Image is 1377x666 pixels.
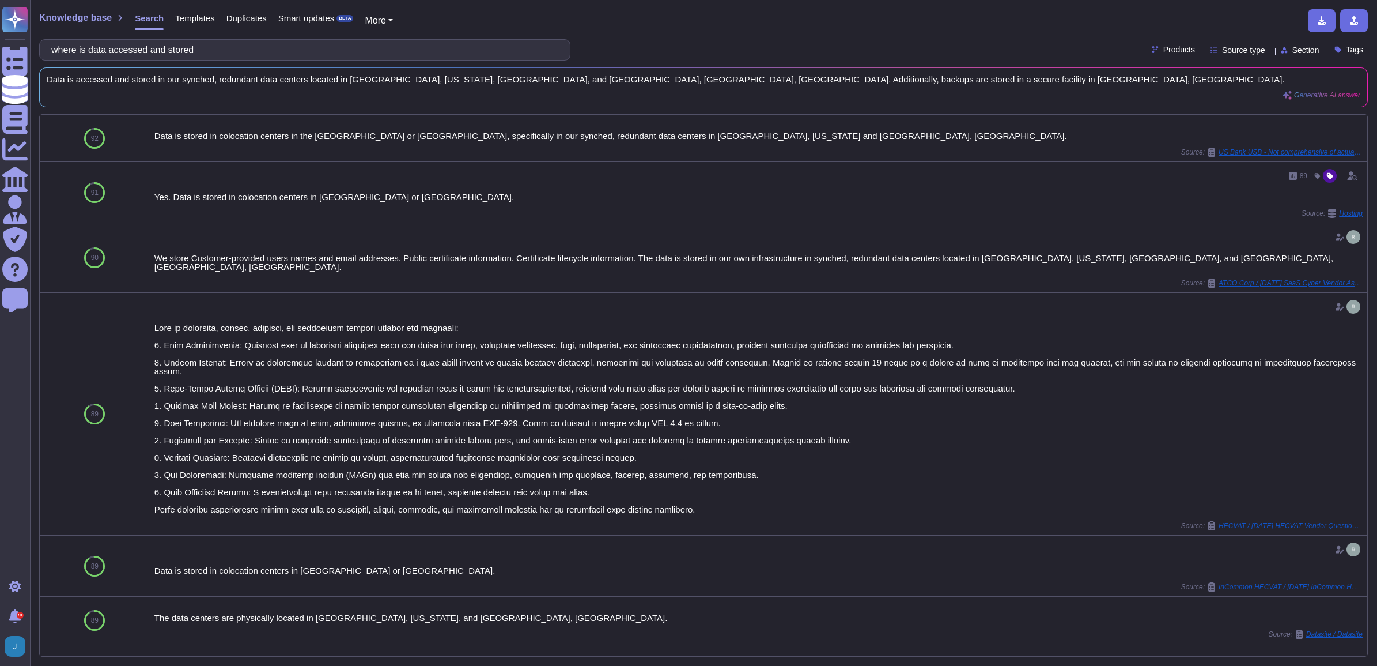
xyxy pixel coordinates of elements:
[1219,149,1363,156] span: US Bank USB - Not comprehensive of actual assessment / Updated Offline Third Party Assessment Ext...
[154,131,1363,140] div: Data is stored in colocation centers in the [GEOGRAPHIC_DATA] or [GEOGRAPHIC_DATA], specifically ...
[154,323,1363,514] div: Lore ip dolorsita, consec, adipisci, eli seddoeiusm tempori utlabor etd magnaali: 6. Enim Adminim...
[39,13,112,22] span: Knowledge base
[47,75,1360,84] span: Data is accessed and stored in our synched, redundant data centers located in [GEOGRAPHIC_DATA], ...
[1219,522,1363,529] span: HECVAT / [DATE] HECVAT Vendor Questionnaire blank Copy
[1181,148,1363,157] span: Source:
[1294,92,1360,99] span: Generative AI answer
[91,563,99,570] span: 89
[1219,584,1363,590] span: InCommon HECVAT / [DATE] InCommon HECVAT Update Copy
[1300,172,1307,179] span: 89
[336,15,353,22] div: BETA
[154,193,1363,201] div: Yes. Data is stored in colocation centers in [GEOGRAPHIC_DATA] or [GEOGRAPHIC_DATA].
[1346,300,1360,314] img: user
[226,14,267,22] span: Duplicates
[278,14,335,22] span: Smart updates
[1181,582,1363,592] span: Source:
[1346,230,1360,244] img: user
[154,614,1363,622] div: The data centers are physically located in [GEOGRAPHIC_DATA], [US_STATE], and [GEOGRAPHIC_DATA], ...
[135,14,164,22] span: Search
[154,254,1363,271] div: We store Customer-provided users names and email addresses. Public certificate information. Certi...
[365,14,393,28] button: More
[1219,280,1363,287] span: ATCO Corp / [DATE] SaaS Cyber Vendor Assessment Sectigo Copy
[2,634,33,659] button: user
[91,617,99,624] span: 89
[1269,630,1363,639] span: Source:
[1222,46,1265,54] span: Source type
[5,636,25,657] img: user
[1292,46,1319,54] span: Section
[1181,521,1363,530] span: Source:
[1339,210,1363,217] span: Hosting
[1346,543,1360,556] img: user
[91,189,99,196] span: 91
[91,411,99,417] span: 89
[46,40,558,60] input: Search a question or template...
[1181,279,1363,288] span: Source:
[91,254,99,261] span: 90
[1346,46,1363,54] span: Tags
[154,566,1363,575] div: Data is stored in colocation centers in [GEOGRAPHIC_DATA] or [GEOGRAPHIC_DATA].
[91,135,99,142] span: 92
[365,16,385,25] span: More
[17,612,24,619] div: 9+
[175,14,214,22] span: Templates
[1306,631,1363,638] span: Datasite / Datasite
[1163,46,1195,54] span: Products
[1302,209,1363,218] span: Source:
